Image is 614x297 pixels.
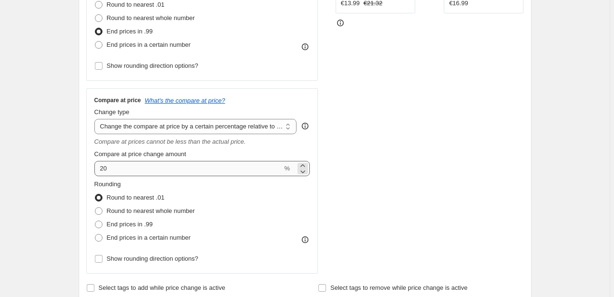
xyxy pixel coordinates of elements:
span: Change type [94,108,130,116]
span: Compare at price change amount [94,150,186,158]
span: % [284,165,290,172]
span: End prices in a certain number [107,41,191,48]
span: Show rounding direction options? [107,62,198,69]
i: Compare at prices cannot be less than the actual price. [94,138,246,145]
span: Round to nearest whole number [107,14,195,21]
span: Select tags to remove while price change is active [330,284,468,291]
div: help [300,121,310,131]
span: End prices in .99 [107,28,153,35]
span: Round to nearest whole number [107,207,195,214]
button: What's the compare at price? [145,97,225,104]
span: Rounding [94,180,121,188]
span: Round to nearest .01 [107,194,164,201]
span: End prices in a certain number [107,234,191,241]
h3: Compare at price [94,96,141,104]
span: Show rounding direction options? [107,255,198,262]
span: Select tags to add while price change is active [99,284,225,291]
span: Round to nearest .01 [107,1,164,8]
input: 20 [94,161,283,176]
span: End prices in .99 [107,221,153,228]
